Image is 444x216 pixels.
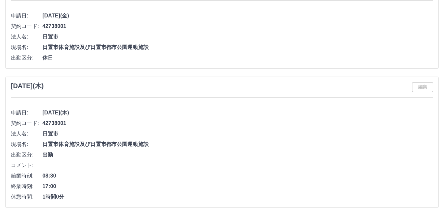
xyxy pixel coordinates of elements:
[42,109,433,117] span: [DATE](木)
[11,54,42,62] span: 出勤区分:
[11,151,42,159] span: 出勤区分:
[42,172,433,180] span: 08:30
[42,54,433,62] span: 休日
[11,193,42,201] span: 休憩時間:
[11,119,42,127] span: 契約コード:
[11,130,42,138] span: 法人名:
[11,12,42,20] span: 申請日:
[11,172,42,180] span: 始業時刻:
[42,33,433,41] span: 日置市
[42,22,433,30] span: 42738001
[11,82,44,90] h3: [DATE](木)
[11,161,42,169] span: コメント:
[42,182,433,190] span: 17:00
[11,33,42,41] span: 法人名:
[42,193,433,201] span: 1時間0分
[11,109,42,117] span: 申請日:
[11,140,42,148] span: 現場名:
[42,43,433,51] span: 日置市体育施設及び日置市都市公園運動施設
[42,140,433,148] span: 日置市体育施設及び日置市都市公園運動施設
[11,22,42,30] span: 契約コード:
[42,119,433,127] span: 42738001
[11,43,42,51] span: 現場名:
[42,151,433,159] span: 出勤
[42,12,433,20] span: [DATE](金)
[42,130,433,138] span: 日置市
[11,182,42,190] span: 終業時刻:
